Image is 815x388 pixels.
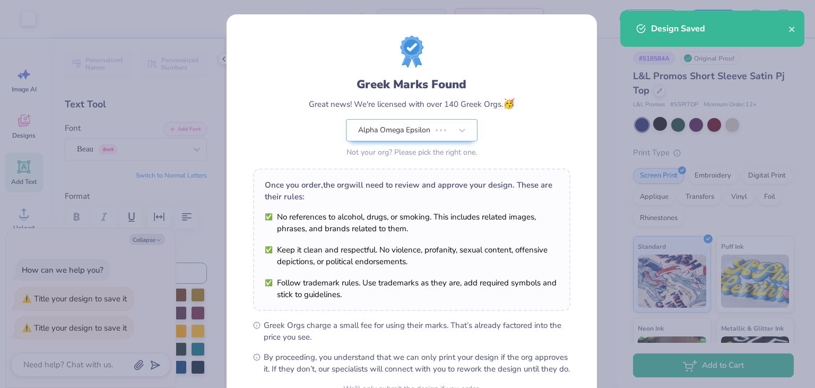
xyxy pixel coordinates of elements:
span: 🥳 [503,97,515,110]
div: Once you order, the org will need to review and approve your design. These are their rules: [265,179,559,203]
img: License badge [400,36,423,68]
div: Design Saved [651,22,788,35]
button: close [788,22,796,35]
div: Not your org? Please pick the right one. [346,147,478,158]
li: No references to alcohol, drugs, or smoking. This includes related images, phrases, and brands re... [265,211,559,234]
div: Great news! We're licensed with over 140 Greek Orgs. [309,97,515,111]
li: Keep it clean and respectful. No violence, profanity, sexual content, offensive depictions, or po... [265,244,559,267]
div: Greek Marks Found [357,76,466,93]
span: By proceeding, you understand that we can only print your design if the org approves it. If they ... [264,351,570,375]
span: Greek Orgs charge a small fee for using their marks. That’s already factored into the price you see. [264,319,570,343]
li: Follow trademark rules. Use trademarks as they are, add required symbols and stick to guidelines. [265,277,559,300]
